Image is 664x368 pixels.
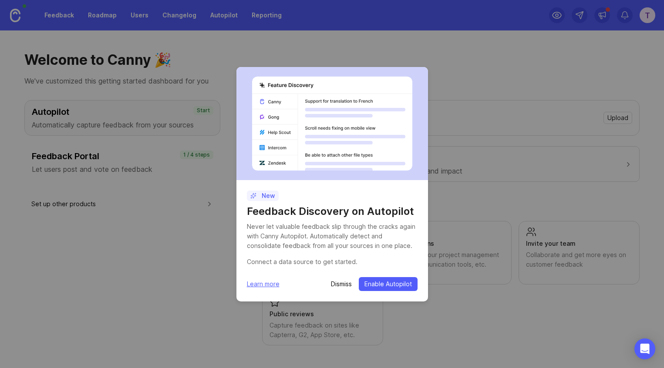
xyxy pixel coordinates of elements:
h1: Feedback Discovery on Autopilot [247,204,418,218]
img: autopilot-456452bdd303029aca878276f8eef889.svg [252,77,412,171]
a: Learn more [247,279,280,289]
p: New [250,191,275,200]
button: Enable Autopilot [359,277,418,291]
div: Never let valuable feedback slip through the cracks again with Canny Autopilot. Automatically det... [247,222,418,251]
span: Enable Autopilot [364,280,412,288]
div: Open Intercom Messenger [634,338,655,359]
div: Connect a data source to get started. [247,257,418,267]
button: Dismiss [331,280,352,288]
